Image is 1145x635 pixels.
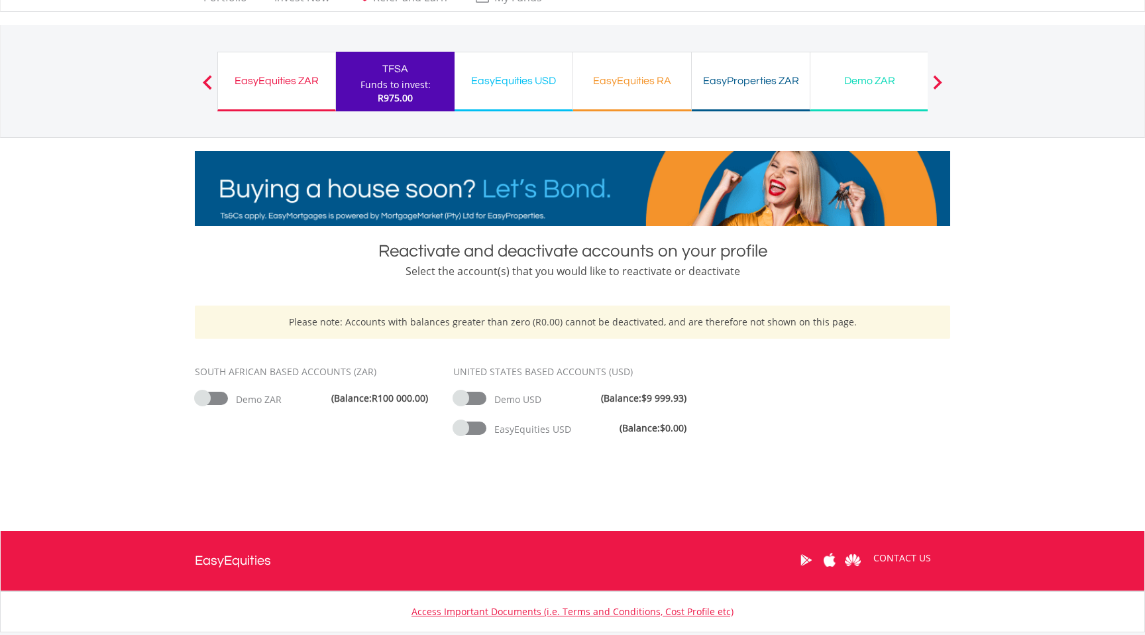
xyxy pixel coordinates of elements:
span: Demo ZAR [236,393,282,406]
span: R100 000.00 [372,392,425,404]
span: (Balance: ) [331,392,428,405]
div: TFSA [344,60,447,78]
div: EasyEquities ZAR [226,72,327,90]
div: Select the account(s) that you would like to reactivate or deactivate [195,263,950,279]
span: EasyEquities USD [494,423,571,435]
span: (Balance: ) [620,422,686,435]
a: Huawei [841,540,864,581]
img: EasyMortage Promotion Banner [195,151,950,226]
div: UNITED STATES BASED ACCOUNTS (USD) [453,365,692,378]
div: Demo ZAR [818,72,920,90]
span: $9 999.93 [641,392,684,404]
a: CONTACT US [864,540,940,577]
a: Access Important Documents (i.e. Terms and Conditions, Cost Profile etc) [411,605,734,618]
a: Google Play [794,540,818,581]
div: Funds to invest: [360,78,431,91]
span: Demo USD [494,393,541,406]
div: EasyProperties ZAR [700,72,802,90]
button: Next [924,82,951,95]
a: Apple [818,540,841,581]
div: Please note: Accounts with balances greater than zero (R0.00) cannot be deactivated, and are ther... [195,306,950,339]
span: $0.00 [660,422,684,434]
a: EasyEquities [195,531,271,591]
span: (Balance: ) [601,392,686,405]
div: Reactivate and deactivate accounts on your profile [195,239,950,263]
button: Previous [194,82,221,95]
div: SOUTH AFRICAN BASED ACCOUNTS (ZAR) [195,365,433,378]
div: EasyEquities USD [463,72,565,90]
span: R975.00 [378,91,413,104]
div: EasyEquities RA [581,72,683,90]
